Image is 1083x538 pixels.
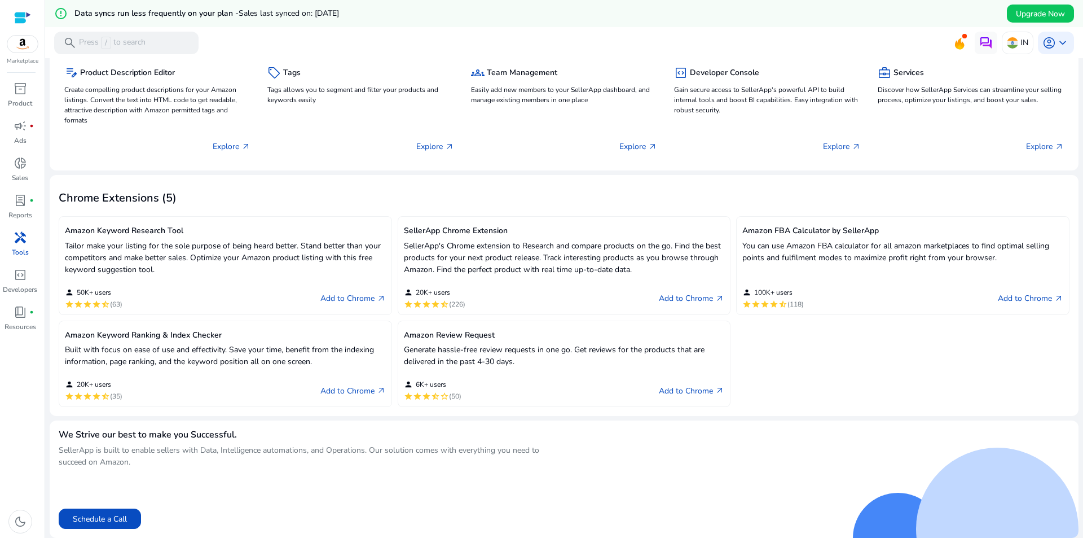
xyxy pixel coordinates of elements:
h3: Chrome Extensions (5) [59,191,177,205]
mat-icon: star [422,392,431,401]
mat-icon: person [65,288,74,297]
span: donut_small [14,156,27,170]
button: Schedule a Call [59,509,141,529]
span: handyman [14,231,27,244]
p: Explore [619,141,657,152]
mat-icon: star_half [101,392,110,401]
span: 100K+ users [754,288,793,297]
p: Developers [3,285,37,295]
span: keyboard_arrow_down [1056,36,1069,50]
mat-icon: star_half [431,392,440,401]
p: Tools [12,247,29,257]
span: book_4 [14,305,27,319]
span: fiber_manual_record [29,124,34,128]
span: dark_mode [14,515,27,528]
p: IN [1020,33,1028,53]
mat-icon: star [413,392,422,401]
span: arrow_outward [377,294,386,303]
h5: Amazon Keyword Ranking & Index Checker [65,331,386,340]
p: Explore [416,141,454,152]
a: Add to Chromearrow_outward [998,292,1063,305]
h5: Tags [283,68,301,78]
mat-icon: star [92,392,101,401]
span: 6K+ users [416,380,446,389]
mat-icon: star [422,300,431,309]
span: arrow_outward [1055,142,1064,151]
span: (63) [110,300,122,309]
p: Press to search [79,37,146,49]
h4: We Strive our best to make you Successful. [59,430,564,440]
span: (226) [449,300,465,309]
mat-icon: star [65,300,74,309]
mat-icon: star [431,300,440,309]
a: Add to Chromearrow_outward [659,292,724,305]
span: fiber_manual_record [29,198,34,203]
mat-icon: star [404,300,413,309]
span: account_circle [1042,36,1056,50]
mat-icon: star [65,392,74,401]
h5: Data syncs run less frequently on your plan - [74,9,339,19]
img: amazon.svg [7,36,38,53]
p: Tags allows you to segment and filter your products and keywords easily [267,85,454,105]
h5: Team Management [487,68,557,78]
mat-icon: star [74,300,83,309]
h5: Product Description Editor [80,68,175,78]
mat-icon: star [404,392,413,401]
p: Product [8,98,32,108]
span: (50) [449,392,461,401]
span: search [63,36,77,50]
p: Marketplace [7,57,38,65]
p: Gain secure access to SellerApp's powerful API to build internal tools and boost BI capabilities.... [674,85,860,115]
span: code_blocks [14,268,27,282]
span: edit_note [64,66,78,80]
span: fiber_manual_record [29,310,34,314]
p: Sales [12,173,28,183]
span: arrow_outward [377,386,386,395]
p: Create compelling product descriptions for your Amazon listings. Convert the text into HTML code ... [64,85,250,125]
span: 20K+ users [416,288,450,297]
span: campaign [14,119,27,133]
mat-icon: star [751,300,760,309]
h5: Services [893,68,924,78]
mat-icon: star_half [101,300,110,309]
mat-icon: star [760,300,769,309]
h5: Amazon Review Request [404,331,725,340]
mat-icon: star [413,300,422,309]
span: arrow_outward [445,142,454,151]
h5: SellerApp Chrome Extension [404,226,725,236]
span: Upgrade Now [1016,8,1065,20]
mat-icon: star [74,392,83,401]
mat-icon: star [83,300,92,309]
p: Reports [8,210,32,220]
mat-icon: star [742,300,751,309]
p: Discover how SellerApp Services can streamline your selling process, optimize your listings, and ... [878,85,1064,105]
span: / [101,37,111,49]
span: lab_profile [14,194,27,207]
p: Tailor make your listing for the sole purpose of being heard better. Stand better than your compe... [65,240,386,275]
p: Generate hassle-free review requests in one go. Get reviews for the products that are delivered i... [404,344,725,368]
mat-icon: star_border [440,392,449,401]
span: groups [471,66,485,80]
span: arrow_outward [1054,294,1063,303]
p: Explore [213,141,250,152]
a: Add to Chromearrow_outward [320,384,386,397]
a: Add to Chromearrow_outward [659,384,724,397]
mat-icon: star [92,300,101,309]
p: Easily add new members to your SellerApp dashboard, and manage existing members in one place [471,85,657,105]
h5: Amazon FBA Calculator by SellerApp [742,226,1063,236]
mat-icon: person [404,380,413,389]
mat-icon: star [769,300,778,309]
p: You can use Amazon FBA calculator for all amazon marketplaces to find optimal selling points and ... [742,240,1063,264]
p: Explore [823,141,861,152]
mat-icon: star [83,392,92,401]
p: SellerApp's Chrome extension to Research and compare products on the go. Find the best products f... [404,240,725,275]
a: Add to Chromearrow_outward [320,292,386,305]
p: Resources [5,322,36,332]
mat-icon: person [65,380,74,389]
span: arrow_outward [648,142,657,151]
span: arrow_outward [715,386,724,395]
mat-icon: star_half [440,300,449,309]
button: Upgrade Now [1007,5,1074,23]
span: arrow_outward [241,142,250,151]
span: inventory_2 [14,82,27,95]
